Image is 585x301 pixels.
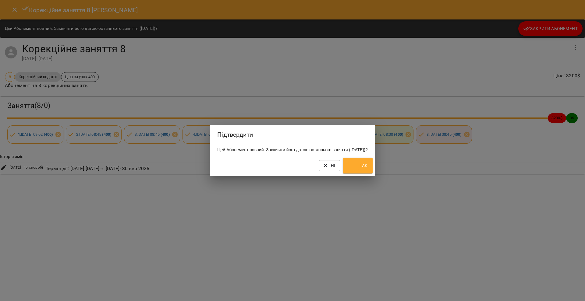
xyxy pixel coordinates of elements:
span: Так [348,159,368,172]
button: Ні [319,160,340,171]
div: Цей Абонемент повний. Закінчити його датою останнього заняття ([DATE])? [210,144,375,155]
button: Так [343,158,373,173]
span: Ні [324,162,335,169]
h2: Підтвердити [217,130,367,139]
